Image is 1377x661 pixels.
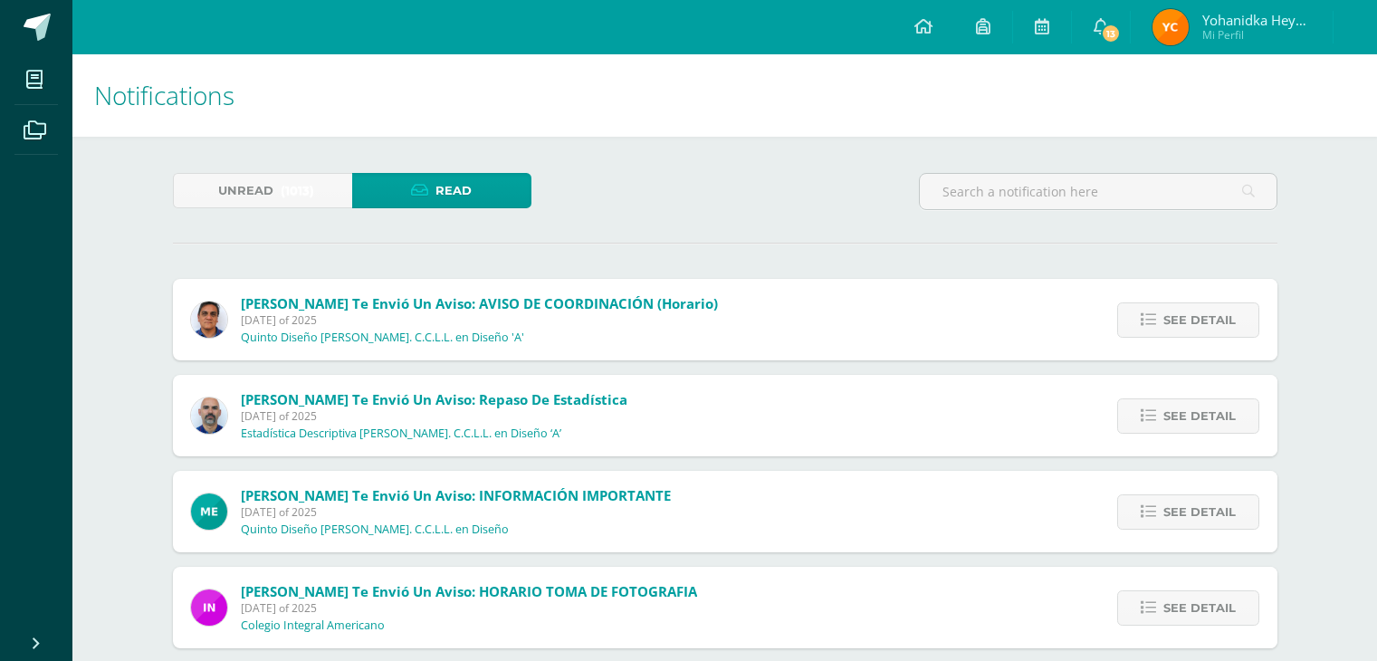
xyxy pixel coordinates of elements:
span: (1013) [281,174,314,207]
span: [DATE] of 2025 [241,504,671,520]
span: Mi Perfil [1202,27,1311,43]
span: See detail [1163,399,1236,433]
span: Notifications [94,78,234,112]
span: See detail [1163,303,1236,337]
span: [DATE] of 2025 [241,408,627,424]
span: Unread [218,174,273,207]
img: 49dcc5f07bc63dd4e845f3f2a9293567.png [191,589,227,626]
span: See detail [1163,495,1236,529]
img: c105304d023d839b59a15d0bf032229d.png [191,493,227,530]
p: Estadística Descriptiva [PERSON_NAME]. C.C.L.L. en Diseño ‘A’ [241,426,561,441]
span: Read [435,174,472,207]
span: [PERSON_NAME] te envió un aviso: AVISO DE COORDINACIÓN (horario) [241,294,718,312]
input: Search a notification here [920,174,1277,209]
a: Unread(1013) [173,173,352,208]
span: [DATE] of 2025 [241,312,718,328]
span: [PERSON_NAME] te envió un aviso: Repaso de Estadística [241,390,627,408]
p: Quinto Diseño [PERSON_NAME]. C.C.L.L. en Diseño [241,522,509,537]
img: 869655365762450ab720982c099df79d.png [191,302,227,338]
a: Read [352,173,531,208]
img: 25a107f0461d339fca55307c663570d2.png [191,398,227,434]
img: a0f1adff8004b9deeb017fbb85801eb1.png [1152,9,1189,45]
p: Quinto Diseño [PERSON_NAME]. C.C.L.L. en Diseño 'A' [241,330,524,345]
span: [PERSON_NAME] te envió un aviso: INFORMACIÓN IMPORTANTE [241,486,671,504]
span: [DATE] of 2025 [241,600,697,616]
span: See detail [1163,591,1236,625]
p: Colegio Integral Americano [241,618,385,633]
span: [PERSON_NAME] te envió un aviso: HORARIO TOMA DE FOTOGRAFIA [241,582,697,600]
span: 13 [1101,24,1121,43]
span: Yohanidka Heyaní [1202,11,1311,29]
